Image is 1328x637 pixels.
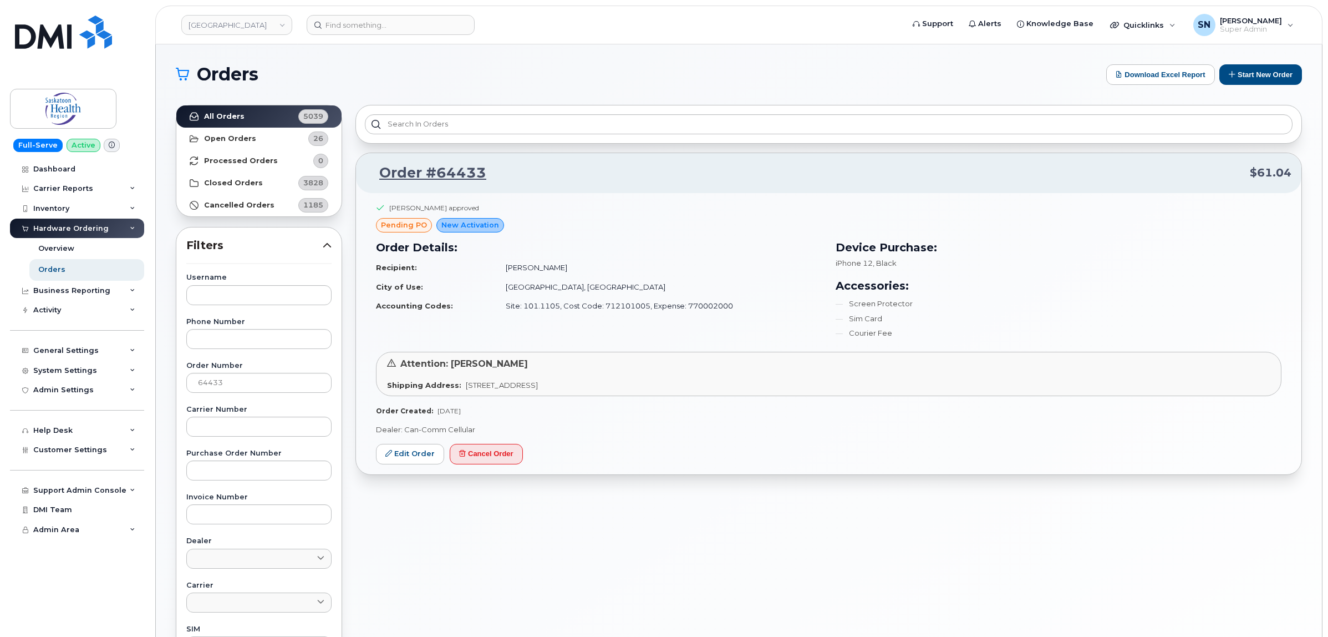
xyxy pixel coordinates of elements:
label: Carrier [186,582,332,589]
td: Site: 101.1105, Cost Code: 712101005, Expense: 770002000 [496,296,822,316]
strong: Accounting Codes: [376,301,453,310]
li: Sim Card [836,314,1282,324]
a: Edit Order [376,444,444,464]
button: Download Excel Report [1106,64,1215,85]
span: pending PO [381,220,427,230]
span: 3828 [303,178,323,188]
strong: All Orders [204,112,245,121]
iframe: Messenger Launcher [1280,589,1320,629]
span: iPhone 12 [836,259,873,267]
span: [STREET_ADDRESS] [466,381,538,390]
td: [GEOGRAPHIC_DATA], [GEOGRAPHIC_DATA] [496,277,822,297]
label: Phone Number [186,318,332,326]
label: Dealer [186,538,332,545]
h3: Accessories: [836,277,1282,294]
h3: Order Details: [376,239,822,256]
li: Screen Protector [836,299,1282,309]
span: 5039 [303,111,323,122]
span: 0 [318,155,323,166]
strong: Order Created: [376,407,433,415]
button: Start New Order [1219,64,1302,85]
a: Open Orders26 [176,128,342,150]
a: Processed Orders0 [176,150,342,172]
label: Username [186,274,332,281]
a: All Orders5039 [176,105,342,128]
p: Dealer: Can-Comm Cellular [376,424,1281,435]
span: New Activation [441,220,499,230]
label: SIM [186,626,332,633]
span: 26 [313,133,323,144]
span: Attention: [PERSON_NAME] [400,358,528,369]
td: [PERSON_NAME] [496,258,822,277]
span: , Black [873,259,897,267]
span: $61.04 [1250,165,1291,181]
span: [DATE] [437,407,461,415]
li: Courier Fee [836,328,1282,338]
strong: Shipping Address: [387,381,461,390]
label: Carrier Number [186,406,332,413]
a: Cancelled Orders1185 [176,194,342,216]
strong: Closed Orders [204,179,263,188]
h3: Device Purchase: [836,239,1282,256]
span: Filters [186,237,323,254]
strong: Processed Orders [204,156,278,165]
label: Invoice Number [186,494,332,501]
label: Purchase Order Number [186,450,332,457]
strong: Cancelled Orders [204,201,274,210]
strong: Recipient: [376,263,417,272]
span: 1185 [303,200,323,210]
a: Closed Orders3828 [176,172,342,194]
label: Order Number [186,362,332,370]
span: Orders [197,66,258,83]
button: Cancel Order [450,444,523,464]
strong: Open Orders [204,134,256,143]
div: [PERSON_NAME] approved [389,203,479,213]
input: Search in orders [365,114,1293,134]
strong: City of Use: [376,282,423,291]
a: Order #64433 [366,163,486,183]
